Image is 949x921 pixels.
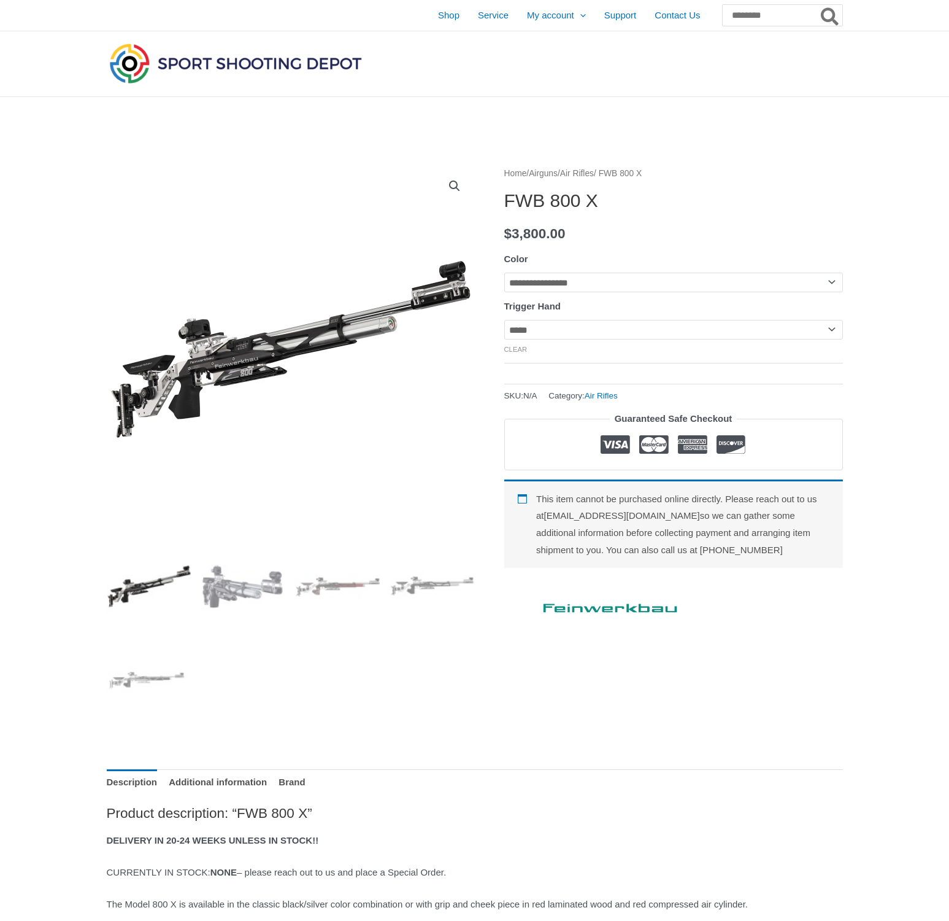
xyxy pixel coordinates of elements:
span: N/A [523,391,537,400]
img: FWB 800 X [107,543,192,629]
img: FWB 800 X - Image 2 [201,543,286,629]
a: Clear options [504,346,528,353]
span: $ [504,226,512,241]
legend: Guaranteed Safe Checkout [610,410,737,427]
a: Home [504,169,527,178]
h2: Product description: “FWB 800 X” [107,804,843,822]
button: Search [818,5,842,26]
p: CURRENTLY IN STOCK: – please reach out to us and place a Special Order. [107,864,843,881]
a: Feinwerkbau [504,592,688,618]
a: Additional information [169,769,267,796]
a: View full-screen image gallery [444,175,466,197]
a: Air Rifles [585,391,618,400]
img: FWB 800 X - Image 5 [107,638,192,723]
strong: DELIVERY IN 20-24 WEEKS UNLESS IN STOCK!! [107,835,319,845]
img: Sport Shooting Depot [107,41,364,86]
a: Air Rifles [560,169,594,178]
span: SKU: [504,388,537,403]
div: This item cannot be purchased online directly. Please reach out to us at [EMAIL_ADDRESS][DOMAIN_N... [504,480,843,568]
iframe: Customer reviews powered by Trustpilot [504,568,843,583]
label: Trigger Hand [504,301,561,311]
nav: Breadcrumb [504,166,843,182]
bdi: 3,800.00 [504,226,566,241]
img: FWB 800 X - Image 4 [390,543,475,629]
h1: FWB 800 X [504,190,843,212]
img: FWB 800 X - Image 3 [295,543,380,629]
a: Brand [279,769,305,796]
strong: NONE [210,867,237,877]
span: Category: [548,388,618,403]
label: Color [504,254,528,264]
p: The Model 800 X is available in the classic black/silver color combination or with grip and cheek... [107,896,843,913]
a: Description [107,769,158,796]
a: Airguns [529,169,558,178]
